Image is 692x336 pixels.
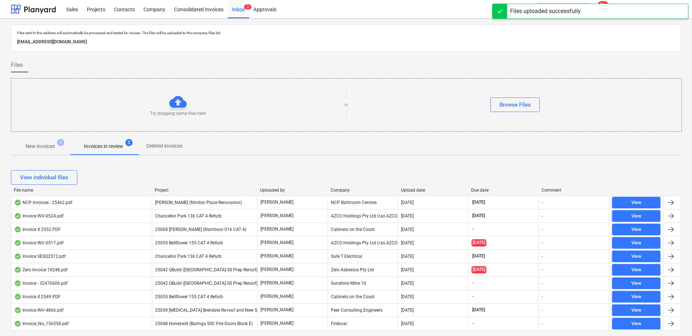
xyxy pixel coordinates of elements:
div: OCR finished [14,253,21,259]
div: - [542,240,543,245]
p: [PERSON_NAME] [260,293,294,300]
div: Peer Consulting Engineers [328,304,398,316]
span: 25059 Iplex Brendale Re-roof and New Shed [155,308,264,313]
p: Files sent to this address will automatically be processed and tested for viruses. The files will... [17,31,675,35]
div: - [542,281,543,286]
span: [DATE] [472,213,486,219]
span: - [472,280,474,286]
span: [DATE] [472,307,486,313]
button: Browse Files [490,97,540,112]
iframe: Chat Widget [656,301,692,336]
span: Files [11,61,23,69]
span: 25042 QBuild (Sunshine Beach SS Prep Reroof) [155,267,258,272]
div: Invoice INV-0517.pdf [14,240,64,246]
button: View [612,277,660,289]
div: File name [14,188,149,193]
p: [PERSON_NAME] [260,267,294,273]
p: or [344,102,348,108]
div: - [542,321,543,326]
div: [DATE] [401,308,414,313]
p: Deleted invoices [146,142,182,150]
div: Invoice SESQ2512.pdf [14,253,66,259]
div: Invoice # 2552.PDF [14,227,61,232]
div: OCR finished [14,280,21,286]
span: Chancellor Park 136 CAT 4 Refurb [155,254,222,259]
div: Invoice_No_156558.pdf [14,321,69,327]
button: View [612,237,660,249]
div: View [631,293,642,301]
div: - [542,213,543,219]
div: Uploaded by [260,188,325,193]
div: View [631,279,642,288]
p: [PERSON_NAME] [260,320,294,327]
div: - [542,254,543,259]
p: [EMAIL_ADDRESS][DOMAIN_NAME] [17,38,675,46]
button: View [612,197,660,208]
p: [PERSON_NAME] [260,199,294,205]
div: View [631,212,642,220]
span: Patrick Lovekin (Nimbin Place Renovation) [155,200,242,205]
div: [DATE] [401,213,414,219]
span: 2 [125,139,133,146]
div: Browse Files [499,100,531,109]
span: Chancellor Park 136 CAT 4 Refurb [155,213,222,219]
button: View [612,318,660,329]
p: [PERSON_NAME] [260,213,294,219]
div: - [542,308,543,313]
p: [PERSON_NAME] [260,226,294,232]
button: View [612,224,660,235]
div: [DATE] [401,240,414,245]
div: Cabinets on the Coast [328,224,398,235]
span: 25068 Keyton (Nambour 016 CAT 4) [155,227,246,232]
div: OCR finished [14,307,21,313]
div: - [542,227,543,232]
div: Try dropping some files hereorBrowse Files [11,78,682,132]
div: OCR finished [14,294,21,300]
div: Company [331,188,395,193]
div: [DATE] [401,200,414,205]
div: - [542,294,543,299]
div: View [631,320,642,328]
div: Safe T Electrical [328,251,398,262]
div: Fireboar [328,318,398,329]
div: Comment [542,188,606,193]
p: [PERSON_NAME] [260,240,294,246]
span: [DATE] [472,199,486,205]
div: View [631,239,642,247]
span: 25048 Honeywill (Baringa SSC Fire Doors Block E) [155,321,253,326]
div: Invoice # 2549.PDF [14,294,61,300]
button: View individual files [11,170,77,185]
div: View individual files [20,173,68,182]
span: 1 [57,139,64,146]
span: 3 [244,4,251,9]
div: View [631,306,642,315]
div: OCR finished [14,200,21,205]
p: [PERSON_NAME] [260,280,294,286]
span: [DATE] [472,253,486,259]
div: OCR finished [14,267,21,273]
div: - [542,267,543,272]
button: View [612,304,660,316]
div: Invoice INV-0524.pdf [14,213,64,219]
div: OCR finished [14,227,21,232]
span: [DATE] [472,239,486,246]
div: View [631,266,642,274]
div: View [631,199,642,207]
div: Zero Asbestos Pty Ltd [328,264,398,276]
span: [DATE] [472,266,486,273]
p: [PERSON_NAME] [260,253,294,259]
div: View [631,252,642,261]
div: Due date [471,188,536,193]
p: Invoices in review [84,143,123,150]
div: OCR finished [14,213,21,219]
div: [DATE] [401,281,414,286]
div: Sunshine Mitre 10 [328,277,398,289]
div: [DATE] [401,294,414,299]
span: - [472,320,474,327]
div: - [542,200,543,205]
span: 25055 Bellflower 155 CAT 4 Refurb [155,294,223,299]
div: Files uploaded successfully [510,7,581,16]
div: Project [155,188,255,193]
div: [DATE] [401,227,414,232]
